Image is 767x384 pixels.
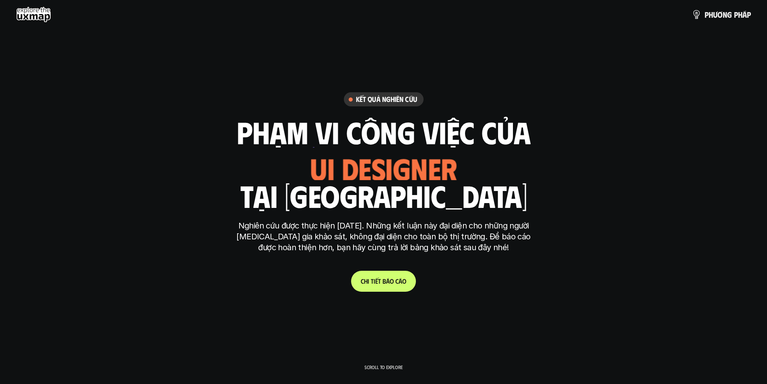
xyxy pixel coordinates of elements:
[399,277,402,285] span: á
[361,277,364,285] span: C
[713,10,717,19] span: ư
[692,6,751,23] a: phươngpháp
[734,10,738,19] span: p
[709,10,713,19] span: h
[386,277,390,285] span: á
[375,277,378,285] span: ế
[738,10,742,19] span: h
[402,277,406,285] span: o
[364,364,403,370] p: Scroll to explore
[233,220,535,253] p: Nghiên cứu được thực hiện [DATE]. Những kết luận này đại diện cho những người [MEDICAL_DATA] gia ...
[723,10,727,19] span: n
[371,277,374,285] span: t
[727,10,732,19] span: g
[747,10,751,19] span: p
[374,277,375,285] span: i
[742,10,747,19] span: á
[351,271,416,292] a: Chitiếtbáocáo
[705,10,709,19] span: p
[717,10,723,19] span: ơ
[382,277,386,285] span: b
[368,277,369,285] span: i
[240,179,527,212] h1: tại [GEOGRAPHIC_DATA]
[378,277,381,285] span: t
[356,95,417,104] h6: Kết quả nghiên cứu
[237,115,531,149] h1: phạm vi công việc của
[395,277,399,285] span: c
[390,277,394,285] span: o
[364,277,368,285] span: h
